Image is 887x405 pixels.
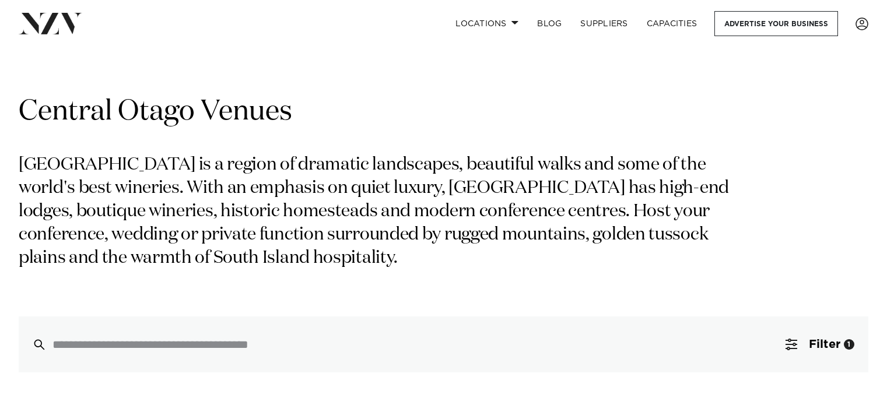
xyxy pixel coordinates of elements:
a: SUPPLIERS [571,11,637,36]
button: Filter1 [772,316,868,372]
a: Capacities [637,11,707,36]
a: Advertise your business [714,11,838,36]
a: Locations [446,11,528,36]
a: BLOG [528,11,571,36]
h1: Central Otago Venues [19,94,868,131]
p: [GEOGRAPHIC_DATA] is a region of dramatic landscapes, beautiful walks and some of the world's bes... [19,154,739,270]
img: nzv-logo.png [19,13,82,34]
div: 1 [844,339,854,350]
span: Filter [809,339,840,350]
